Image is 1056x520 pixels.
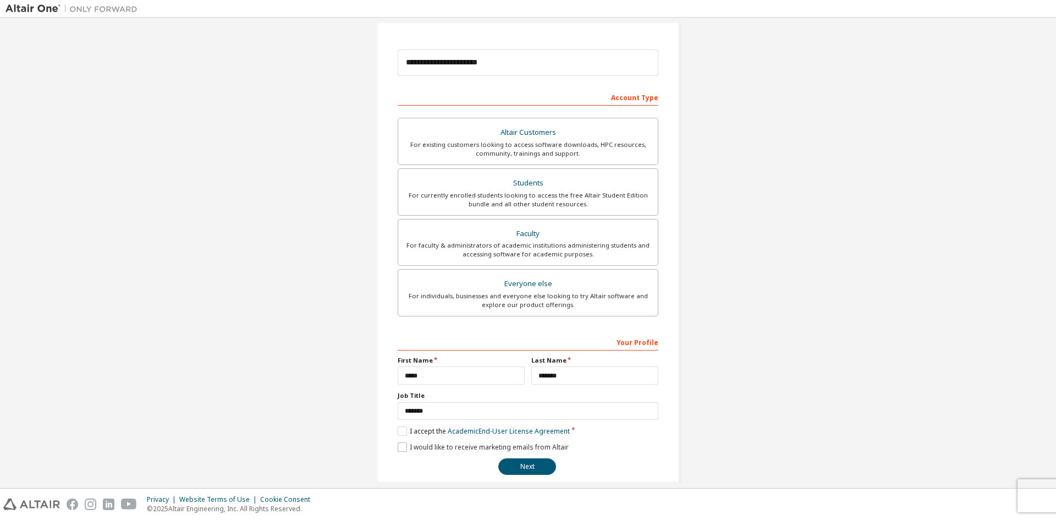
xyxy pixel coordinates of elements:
[398,442,569,452] label: I would like to receive marketing emails from Altair
[121,499,137,510] img: youtube.svg
[103,499,114,510] img: linkedin.svg
[147,495,179,504] div: Privacy
[147,504,317,513] p: © 2025 Altair Engineering, Inc. All Rights Reserved.
[405,125,651,140] div: Altair Customers
[260,495,317,504] div: Cookie Consent
[405,292,651,309] div: For individuals, businesses and everyone else looking to try Altair software and explore our prod...
[405,140,651,158] div: For existing customers looking to access software downloads, HPC resources, community, trainings ...
[405,191,651,209] div: For currently enrolled students looking to access the free Altair Student Edition bundle and all ...
[398,356,525,365] label: First Name
[179,495,260,504] div: Website Terms of Use
[3,499,60,510] img: altair_logo.svg
[398,88,658,106] div: Account Type
[398,391,658,400] label: Job Title
[448,426,570,436] a: Academic End-User License Agreement
[398,426,570,436] label: I accept the
[405,241,651,259] div: For faculty & administrators of academic institutions administering students and accessing softwa...
[405,226,651,242] div: Faculty
[498,458,556,475] button: Next
[5,3,143,14] img: Altair One
[405,176,651,191] div: Students
[67,499,78,510] img: facebook.svg
[531,356,658,365] label: Last Name
[405,276,651,292] div: Everyone else
[398,333,658,351] div: Your Profile
[85,499,96,510] img: instagram.svg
